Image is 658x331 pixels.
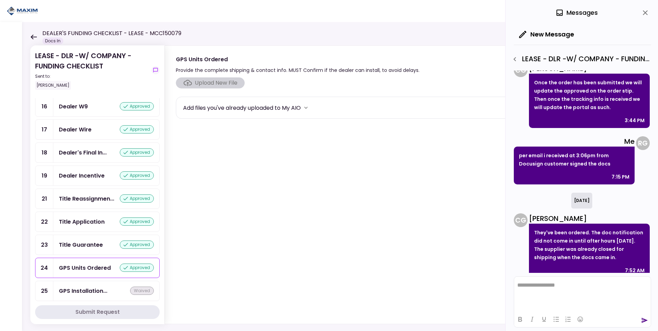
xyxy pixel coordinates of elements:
[519,151,629,168] p: per email i received at 3:06pm from Docusign customer signed the docs
[641,317,648,324] button: send
[120,125,154,134] div: approved
[59,264,111,272] div: GPS Units Ordered
[59,102,88,111] div: Dealer W9
[120,171,154,180] div: approved
[35,212,160,232] a: 22Title Applicationapproved
[35,235,53,255] div: 23
[562,314,574,324] button: Numbered list
[75,308,120,316] div: Submit Request
[35,120,53,139] div: 17
[59,148,107,157] div: Dealer's Final Invoice
[35,281,160,301] a: 25GPS Installation Requestedwaived
[151,66,160,74] button: show-messages
[35,142,160,163] a: 18Dealer's Final Invoiceapproved
[59,125,92,134] div: Dealer Wire
[514,277,651,311] iframe: Rich Text Area
[120,241,154,249] div: approved
[35,235,160,255] a: 23Title Guaranteeapproved
[625,116,645,125] div: 3:44 PM
[176,66,420,74] div: Provide the complete shipping & contact info. MUST Confirm if the dealer can install, to avoid de...
[555,8,598,18] div: Messages
[625,266,645,275] div: 7:52 AM
[526,314,538,324] button: Italic
[176,55,420,64] div: GPS Units Ordered
[538,314,550,324] button: Underline
[571,193,592,209] div: [DATE]
[35,281,53,301] div: 25
[35,189,160,209] a: 21Title Reassignmentapproved
[35,305,160,319] button: Submit Request
[35,143,53,162] div: 18
[120,148,154,157] div: approved
[509,53,651,65] div: LEASE - DLR -W/ COMPANY - FUNDING CHECKLIST - GPS Units Ordered
[514,136,635,147] div: Me
[514,314,526,324] button: Bold
[176,77,245,88] span: Click here to upload the required document
[59,171,105,180] div: Dealer Incentive
[183,104,301,112] div: Add files you've already uploaded to My AIO
[35,96,160,117] a: 16Dealer W9approved
[120,264,154,272] div: approved
[574,314,586,324] button: Emojis
[35,258,53,278] div: 24
[164,45,644,324] div: GPS Units OrderedProvide the complete shipping & contact info. MUST Confirm if the dealer can ins...
[120,102,154,110] div: approved
[35,212,53,232] div: 22
[120,217,154,226] div: approved
[35,165,160,186] a: 19Dealer Incentiveapproved
[59,217,105,226] div: Title Application
[130,287,154,295] div: waived
[529,213,650,224] div: [PERSON_NAME]
[35,51,149,90] div: LEASE - DLR -W/ COMPANY - FUNDING CHECKLIST
[612,173,629,181] div: 7:15 PM
[35,81,71,90] div: [PERSON_NAME]
[42,29,181,38] h1: DEALER'S FUNDING CHECKLIST - LEASE - MCC150079
[35,73,149,79] div: Sent to:
[35,119,160,140] a: 17Dealer Wireapproved
[7,6,38,16] img: Partner icon
[59,287,107,295] div: GPS Installation Requested
[35,97,53,116] div: 16
[550,314,562,324] button: Bullet list
[636,136,650,150] div: R G
[120,194,154,203] div: approved
[35,258,160,278] a: 24GPS Units Orderedapproved
[42,38,63,44] div: Docs In
[59,241,103,249] div: Title Guarantee
[639,7,651,19] button: close
[534,78,645,111] p: Once the order has been submitted we will update the approved on the order stip. Then once the tr...
[35,166,53,185] div: 19
[35,189,53,209] div: 21
[59,194,114,203] div: Title Reassignment
[534,228,645,261] p: They've been ordered. The doc notification did not come in until after hours [DATE]. The supplier...
[301,103,311,113] button: more
[514,213,528,227] div: C G
[514,25,580,43] button: New Message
